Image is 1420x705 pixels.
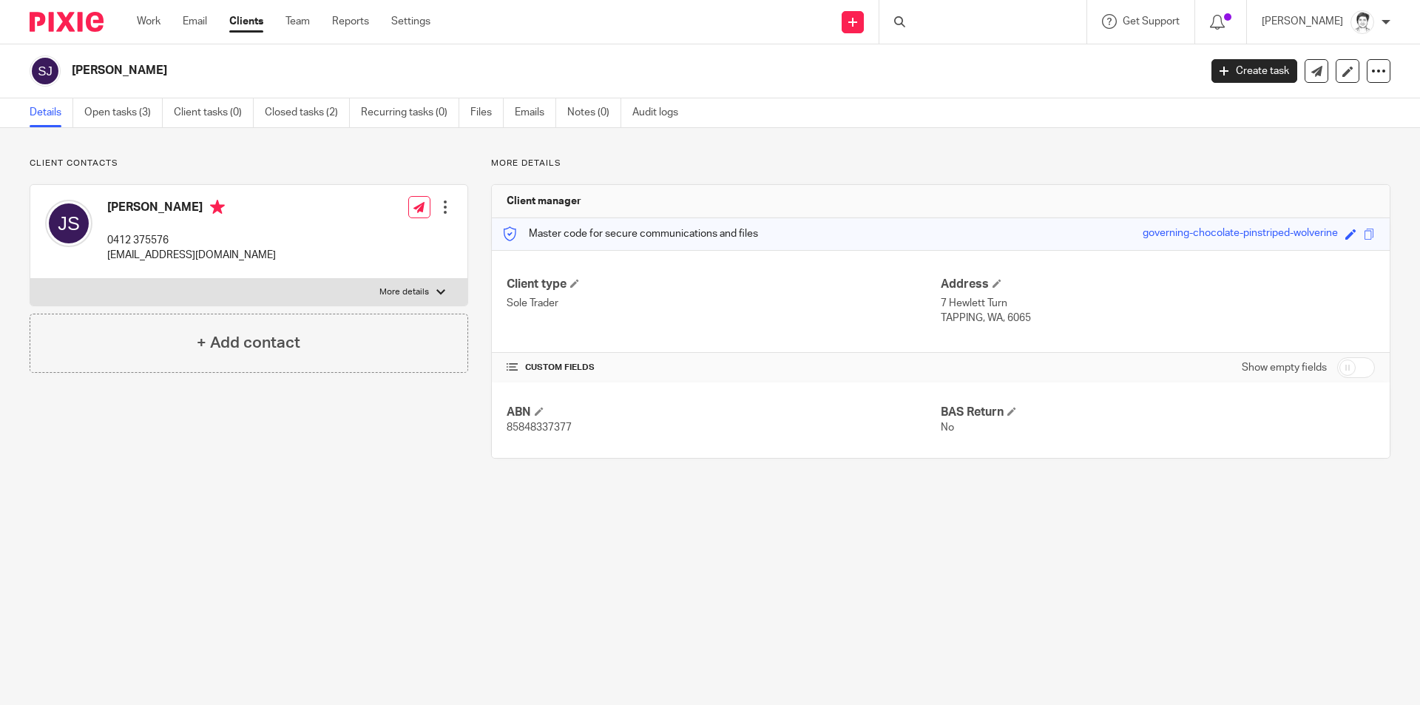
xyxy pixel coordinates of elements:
span: Edit BAS Return [1007,407,1016,416]
h4: [PERSON_NAME] [107,200,276,218]
a: Settings [391,14,430,29]
a: Edit client [1336,59,1359,83]
span: Edit code [1345,229,1356,240]
a: Open tasks (3) [84,98,163,127]
h4: ABN [507,405,941,420]
a: Work [137,14,160,29]
span: Edit ABN [535,407,544,416]
p: Client contacts [30,158,468,169]
img: Julie%20Wainwright.jpg [1350,10,1374,34]
h4: Address [941,277,1375,292]
p: [PERSON_NAME] [1262,14,1343,29]
h4: + Add contact [197,331,300,354]
a: Audit logs [632,98,689,127]
a: Clients [229,14,263,29]
a: Notes (0) [567,98,621,127]
p: 7 Hewlett Turn [941,296,1375,311]
h4: Client type [507,277,941,292]
a: Recurring tasks (0) [361,98,459,127]
h4: BAS Return [941,405,1375,420]
label: Show empty fields [1242,360,1327,375]
p: Master code for secure communications and files [503,226,758,241]
a: Client tasks (0) [174,98,254,127]
a: Send new email [1305,59,1328,83]
a: Closed tasks (2) [265,98,350,127]
div: governing-chocolate-pinstriped-wolverine [1143,226,1338,243]
a: Email [183,14,207,29]
img: svg%3E [30,55,61,87]
img: Pixie [30,12,104,32]
a: Files [470,98,504,127]
span: No [941,422,954,433]
h4: CUSTOM FIELDS [507,362,941,374]
a: Details [30,98,73,127]
a: Emails [515,98,556,127]
p: Sole Trader [507,296,941,311]
p: More details [491,158,1390,169]
h3: Client manager [507,194,581,209]
span: Get Support [1123,16,1180,27]
span: Copy to clipboard [1364,229,1375,240]
span: 85848337377 [507,422,572,433]
i: Primary [210,200,225,215]
img: svg%3E [45,200,92,247]
p: [EMAIL_ADDRESS][DOMAIN_NAME] [107,248,276,263]
p: 0412 375576 [107,233,276,248]
a: Reports [332,14,369,29]
p: More details [379,286,429,298]
p: TAPPING, WA, 6065 [941,311,1375,325]
a: Team [285,14,310,29]
h2: [PERSON_NAME] [72,63,966,78]
span: Edit Address [993,279,1001,288]
span: Change Client type [570,279,579,288]
a: Create task [1211,59,1297,83]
